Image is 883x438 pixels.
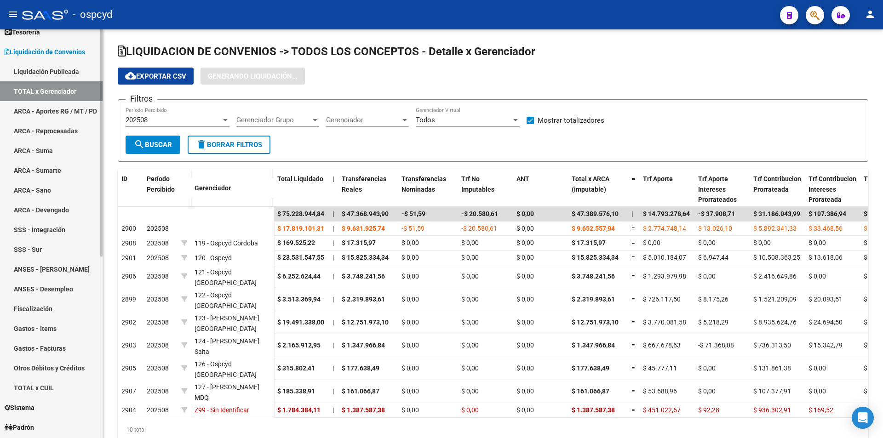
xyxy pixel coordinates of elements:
span: Todos [416,116,435,124]
span: 123 - [PERSON_NAME] [GEOGRAPHIC_DATA][PERSON_NAME] [195,314,259,343]
span: $ 0,00 [516,319,534,326]
span: Transferencias Reales [342,175,386,193]
span: $ 1.347.966,84 [572,341,615,349]
span: $ 8.935.624,76 [753,319,797,326]
span: $ 0,00 [461,341,479,349]
span: $ 936.302,91 [753,406,791,414]
span: $ 2.319.893,61 [572,296,615,303]
span: $ 5.218,29 [698,319,728,326]
span: $ 0,00 [461,273,479,280]
span: $ 0,00 [698,364,716,372]
span: 127 - [PERSON_NAME] MDQ [195,383,259,401]
span: Z99 - Sin Identificar [195,406,249,414]
span: $ 2.774.748,14 [643,225,686,232]
datatable-header-cell: Trf Contribucion Intereses Prorateada [805,169,860,210]
span: 126 - Ospcyd [GEOGRAPHIC_DATA][PERSON_NAME] [195,360,257,389]
span: $ 131.861,38 [753,364,791,372]
span: $ 5.892.341,33 [753,225,797,232]
span: | [333,387,334,395]
span: 2904 [121,406,136,414]
span: 202508 [147,239,169,247]
span: $ 1.784.384,11 [277,406,321,414]
span: 2908 [121,239,136,247]
span: 202508 [147,341,169,349]
span: | [333,406,334,414]
span: = [631,175,635,182]
span: $ 3.770.081,58 [643,319,686,326]
span: $ 0,00 [401,406,419,414]
mat-icon: person [865,9,876,20]
span: 202508 [147,273,169,280]
span: 202508 [147,296,169,303]
span: | [333,210,334,217]
span: -$ 37.908,71 [698,210,735,217]
mat-icon: search [134,139,145,150]
span: $ 0,00 [401,296,419,303]
datatable-header-cell: Gerenciador [191,178,274,198]
span: $ 107.386,94 [808,210,846,217]
span: 2900 [121,225,136,232]
datatable-header-cell: Trf No Imputables [458,169,513,210]
span: $ 5.010.184,07 [643,254,686,261]
span: $ 0,00 [401,341,419,349]
span: $ 2.319.893,61 [342,296,385,303]
span: $ 0,00 [461,296,479,303]
span: Buscar [134,141,172,149]
span: $ 0,00 [401,239,419,246]
span: 2903 [121,341,136,349]
span: $ 10.508.363,25 [753,254,800,261]
span: $ 177.638,49 [342,364,379,372]
span: -$ 51,59 [401,210,425,217]
span: $ 92,28 [698,406,719,414]
button: Generando Liquidación... [201,68,305,85]
span: Generando Liquidación... [208,72,298,80]
span: Tesorería [5,27,40,37]
span: $ 0,00 [698,387,716,395]
span: = [631,296,635,303]
span: | [631,210,633,217]
span: = [631,225,635,232]
span: Total x ARCA (imputable) [572,175,609,193]
span: LIQUIDACION DE CONVENIOS -> TODOS LOS CONCEPTOS - Detalle x Gerenciador [118,45,535,58]
span: $ 161.066,87 [572,387,609,395]
span: $ 0,00 [808,364,826,372]
span: $ 20.093,51 [808,296,843,303]
span: Transferencias Nominadas [401,175,446,193]
datatable-header-cell: Período Percibido [143,169,178,208]
span: -$ 20.580,61 [461,210,498,217]
span: 124 - [PERSON_NAME] Salta [195,337,259,355]
span: 2905 [121,364,136,372]
span: $ 53.688,96 [643,387,677,395]
datatable-header-cell: Trf Aporte Intereses Prorrateados [694,169,750,210]
span: $ 0,00 [864,406,881,414]
span: $ 0,00 [516,239,534,246]
span: | [333,319,334,326]
span: | [333,296,334,303]
span: $ 0,00 [401,319,419,326]
span: $ 0,00 [516,225,534,232]
span: $ 24.694,50 [808,319,843,326]
span: Sistema [5,403,34,413]
span: $ 12.751.973,10 [572,319,619,326]
span: 120 - Ospcyd [195,254,232,262]
span: $ 726.117,50 [643,296,681,303]
datatable-header-cell: Total x ARCA (imputable) [568,169,628,210]
span: $ 6.252.624,44 [277,273,321,280]
span: | [333,341,334,349]
mat-icon: cloud_download [125,70,136,81]
span: = [631,341,635,349]
span: $ 0,00 [461,364,479,372]
span: 202508 [147,387,169,395]
span: | [333,225,334,232]
span: ID [121,175,127,182]
span: $ 8.175,26 [698,296,728,303]
span: $ 0,00 [461,387,479,395]
span: Exportar CSV [125,72,186,80]
span: Trf Contribucion Prorrateada [753,175,801,193]
span: 202508 [147,225,169,232]
span: $ 47.368.943,90 [342,210,389,217]
span: 202508 [126,116,148,124]
span: Borrar Filtros [196,141,262,149]
span: $ 1.293.979,98 [643,273,686,280]
span: $ 185.338,91 [277,387,315,395]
